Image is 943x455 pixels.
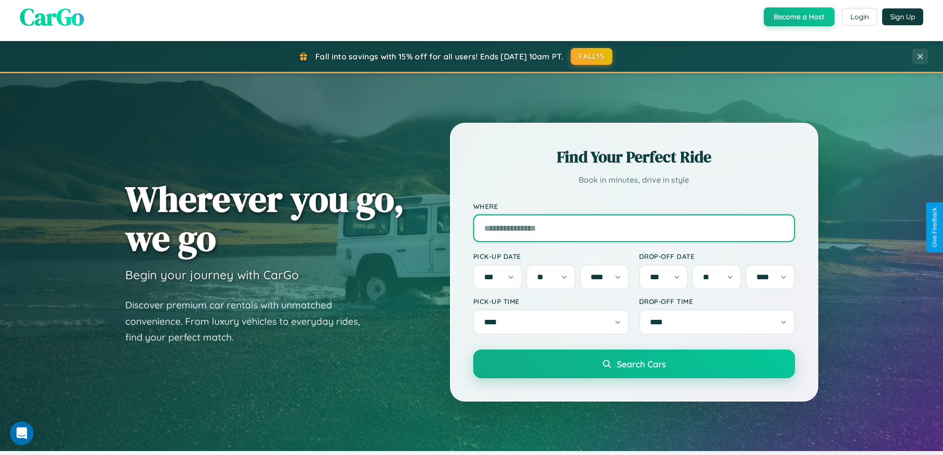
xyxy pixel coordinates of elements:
p: Discover premium car rentals with unmatched convenience. From luxury vehicles to everyday rides, ... [125,297,373,346]
h2: Find Your Perfect Ride [473,146,795,168]
span: Search Cars [617,358,666,369]
span: Fall into savings with 15% off for all users! Ends [DATE] 10am PT. [315,51,563,61]
h3: Begin your journey with CarGo [125,267,299,282]
p: Book in minutes, drive in style [473,173,795,187]
label: Pick-up Time [473,297,629,305]
button: Login [842,8,877,26]
iframe: Intercom live chat [10,421,34,445]
label: Where [473,202,795,210]
button: Become a Host [764,7,835,26]
span: CarGo [20,0,84,33]
h1: Wherever you go, we go [125,179,404,257]
button: Search Cars [473,350,795,378]
button: FALL15 [571,48,612,65]
label: Pick-up Date [473,252,629,260]
div: Give Feedback [931,207,938,248]
label: Drop-off Time [639,297,795,305]
button: Sign Up [882,8,923,25]
label: Drop-off Date [639,252,795,260]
